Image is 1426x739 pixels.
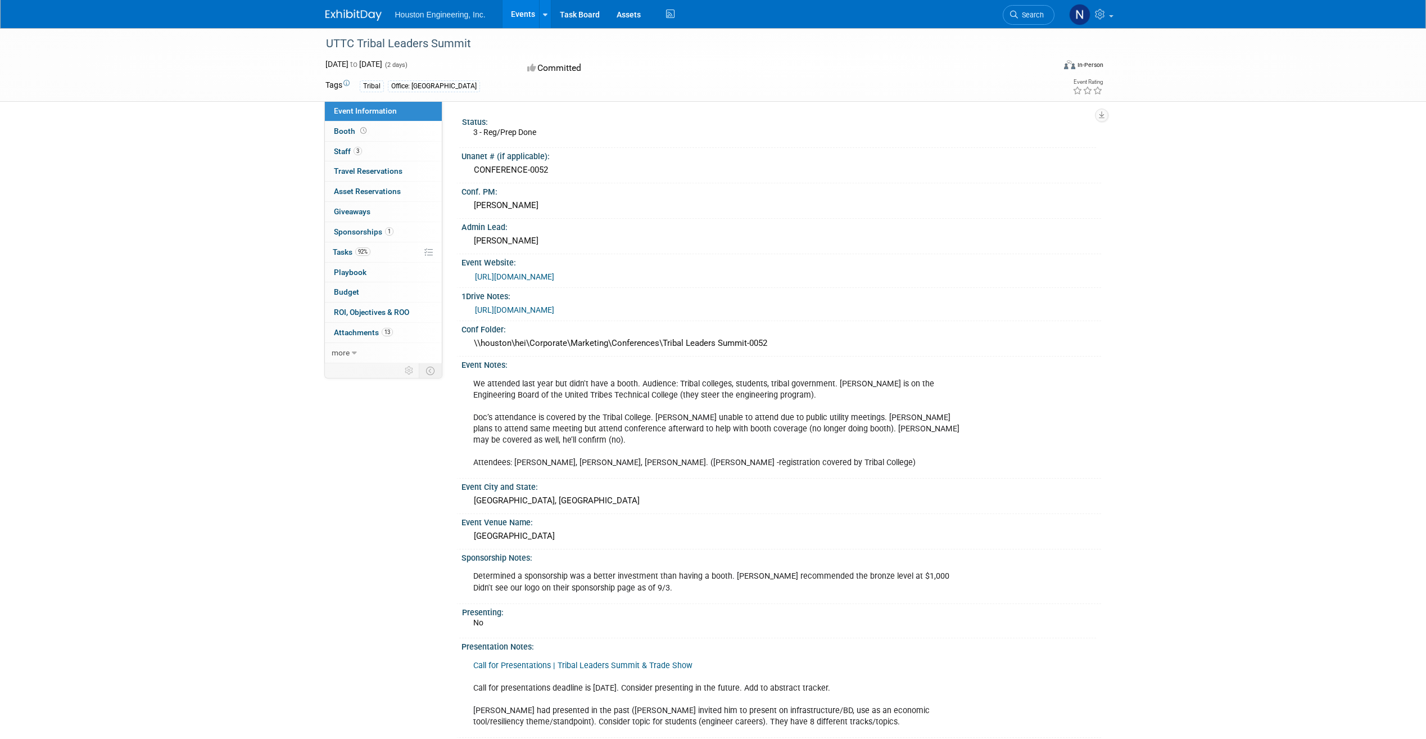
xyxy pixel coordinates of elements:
a: more [325,343,442,363]
div: Conf. PM: [461,183,1101,197]
div: Unanet # (if applicable): [461,148,1101,162]
span: Event Information [334,106,397,115]
a: ROI, Objectives & ROO [325,303,442,322]
div: Event Format [988,58,1104,75]
span: Playbook [334,268,366,277]
td: Tags [325,79,350,92]
a: Search [1003,5,1054,25]
div: Sponsorship Notes: [461,549,1101,564]
span: 92% [355,247,370,256]
span: Booth [334,127,369,136]
a: Event Information [325,101,442,121]
span: Houston Engineering, Inc. [395,10,486,19]
span: Budget [334,287,359,296]
div: Presenting: [462,604,1096,618]
a: Attachments13 [325,323,442,343]
a: Travel Reservations [325,161,442,181]
a: Tasks92% [325,242,442,262]
div: CONFERENCE-0052 [470,161,1093,179]
div: Office: [GEOGRAPHIC_DATA] [388,80,480,92]
span: Staff [334,147,362,156]
a: Booth [325,121,442,141]
div: Status: [462,114,1096,128]
a: [URL][DOMAIN_NAME] [475,305,554,314]
div: 1Drive Notes: [461,288,1101,302]
img: Naomi Disrud [1069,4,1090,25]
div: Call for presentations deadline is [DATE]. Consider presenting in the future. Add to abstract tra... [465,655,976,733]
a: Staff3 [325,142,442,161]
span: ROI, Objectives & ROO [334,308,409,317]
span: Giveaways [334,207,370,216]
div: Conf Folder: [461,321,1101,335]
div: Tribal [360,80,384,92]
span: 1 [385,227,393,236]
span: Asset Reservations [334,187,401,196]
img: ExhibitDay [325,10,382,21]
span: Sponsorships [334,227,393,236]
span: 3 - Reg/Prep Done [473,128,536,137]
td: Personalize Event Tab Strip [400,363,419,378]
div: UTTC Tribal Leaders Summit [322,34,1038,54]
a: Call for Presentations | Tribal Leaders Summit & Trade Show [473,661,692,670]
div: [PERSON_NAME] [470,232,1093,250]
span: 13 [382,328,393,336]
span: Booth not reserved yet [358,127,369,135]
div: Determined a sponsorship was a better investment than having a booth. [PERSON_NAME] recommended t... [465,565,976,599]
td: Toggle Event Tabs [419,363,442,378]
a: [URL][DOMAIN_NAME] [475,272,554,281]
span: [DATE] [DATE] [325,60,382,69]
div: Presentation Notes: [461,638,1101,652]
div: [GEOGRAPHIC_DATA] [470,528,1093,545]
span: (2 days) [384,61,408,69]
div: Event Venue Name: [461,514,1101,528]
span: Attachments [334,328,393,337]
div: Event Website: [461,254,1101,268]
div: Admin Lead: [461,219,1101,233]
span: Tasks [333,247,370,256]
div: Event Notes: [461,357,1101,371]
div: In-Person [1077,61,1103,69]
a: Playbook [325,263,442,282]
div: \\houston\hei\Corporate\Marketing\Conferences\Tribal Leaders Summit-0052 [470,335,1093,352]
a: Budget [325,282,442,302]
a: Giveaways [325,202,442,222]
div: [GEOGRAPHIC_DATA], [GEOGRAPHIC_DATA] [470,492,1093,510]
a: Sponsorships1 [325,222,442,242]
span: to [348,60,359,69]
div: Event City and State: [461,479,1101,493]
a: Asset Reservations [325,182,442,201]
div: [PERSON_NAME] [470,197,1093,214]
img: Format-Inperson.png [1064,60,1075,69]
span: No [473,618,483,627]
div: Committed [524,58,772,78]
span: 3 [354,147,362,155]
span: Travel Reservations [334,166,402,175]
div: We attended last year but didn't have a booth. Audience: Tribal colleges, students, tribal govern... [465,373,976,475]
div: Event Rating [1072,79,1103,85]
span: more [332,348,350,357]
span: Search [1018,11,1044,19]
